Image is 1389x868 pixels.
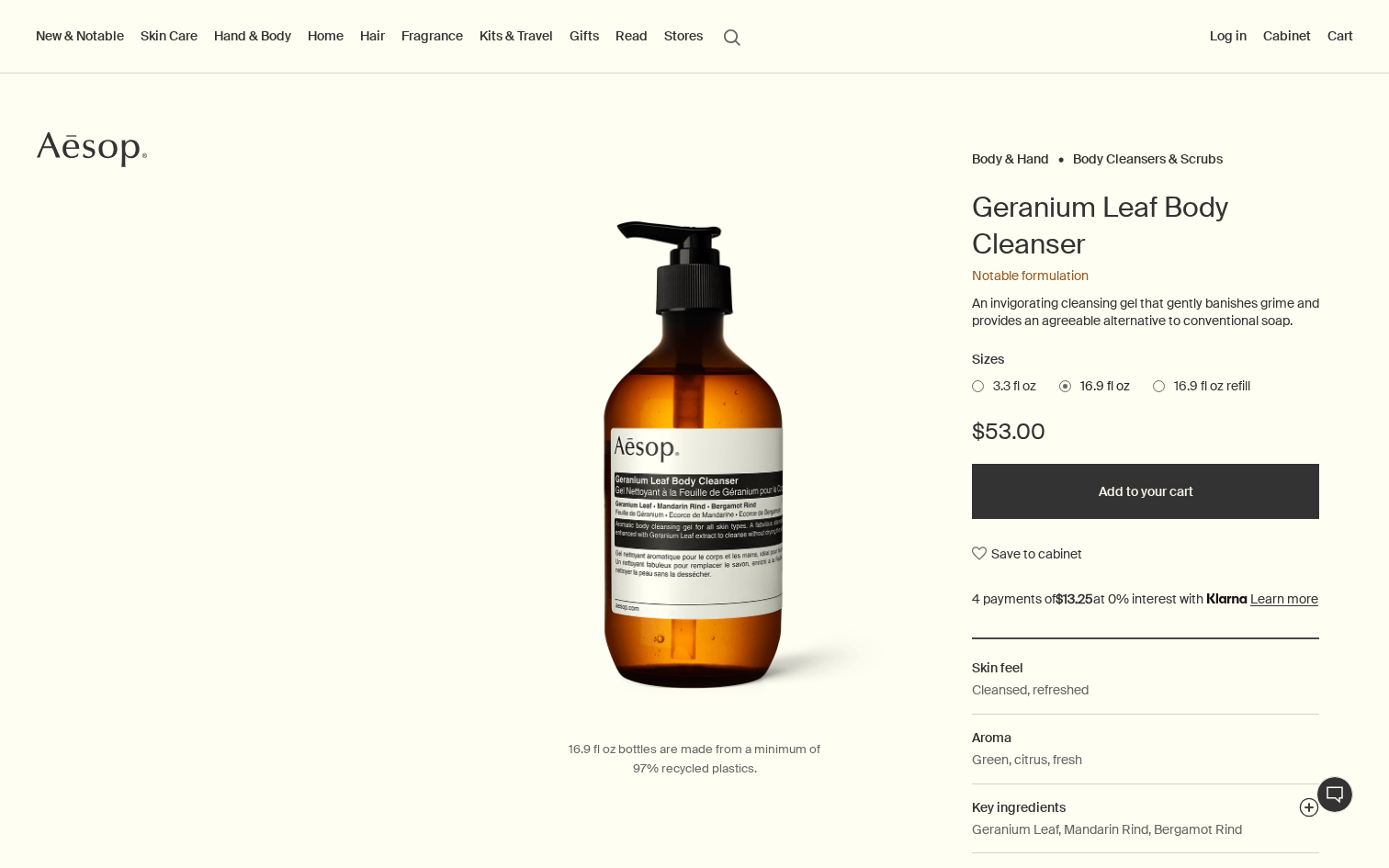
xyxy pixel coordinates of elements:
[972,349,1319,371] h2: Sizes
[1316,776,1353,813] button: Live Assistance
[661,24,706,48] button: Stores
[716,18,749,53] button: Open search
[492,220,897,721] img: Geranium Leaf Body Cleanser 500 mL in amber bottle with pump
[566,24,603,48] a: Gifts
[972,537,1082,570] button: Save to cabinet
[137,24,201,48] a: Skin Care
[972,295,1319,331] p: An invigorating cleansing gel that gently banishes grime and provides an agreeable alternative to...
[398,24,467,48] a: Fragrance
[972,464,1319,519] button: Add to your cart - $53.00
[972,819,1242,840] p: Geranium Leaf, Mandarin Rind, Bergamot Rind
[612,24,651,48] a: Read
[1073,151,1223,159] a: Body Cleansers & Scrubs
[1071,378,1130,396] span: 16.9 fl oz
[972,799,1066,816] span: Key ingredients
[37,131,147,168] svg: Aesop
[1324,24,1357,48] button: Cart
[972,189,1319,263] h1: Geranium Leaf Body Cleanser
[972,750,1082,770] p: Green, citrus, fresh
[32,24,128,48] button: New & Notable
[972,658,1319,678] h2: Skin feel
[476,24,557,48] a: Kits & Travel
[972,151,1049,159] a: Body & Hand
[1206,24,1250,48] button: Log in
[1259,24,1315,48] a: Cabinet
[1299,797,1319,823] button: Key ingredients
[972,417,1045,446] span: $53.00
[304,24,347,48] a: Home
[1165,378,1250,396] span: 16.9 fl oz refill
[984,378,1036,396] span: 3.3 fl oz
[972,680,1089,700] p: Cleansed, refreshed
[32,127,152,177] a: Aesop
[356,24,389,48] a: Hair
[972,727,1319,748] h2: Aroma
[210,24,295,48] a: Hand & Body
[569,741,820,776] span: 16.9 fl oz bottles are made from a minimum of 97% recycled plastics.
